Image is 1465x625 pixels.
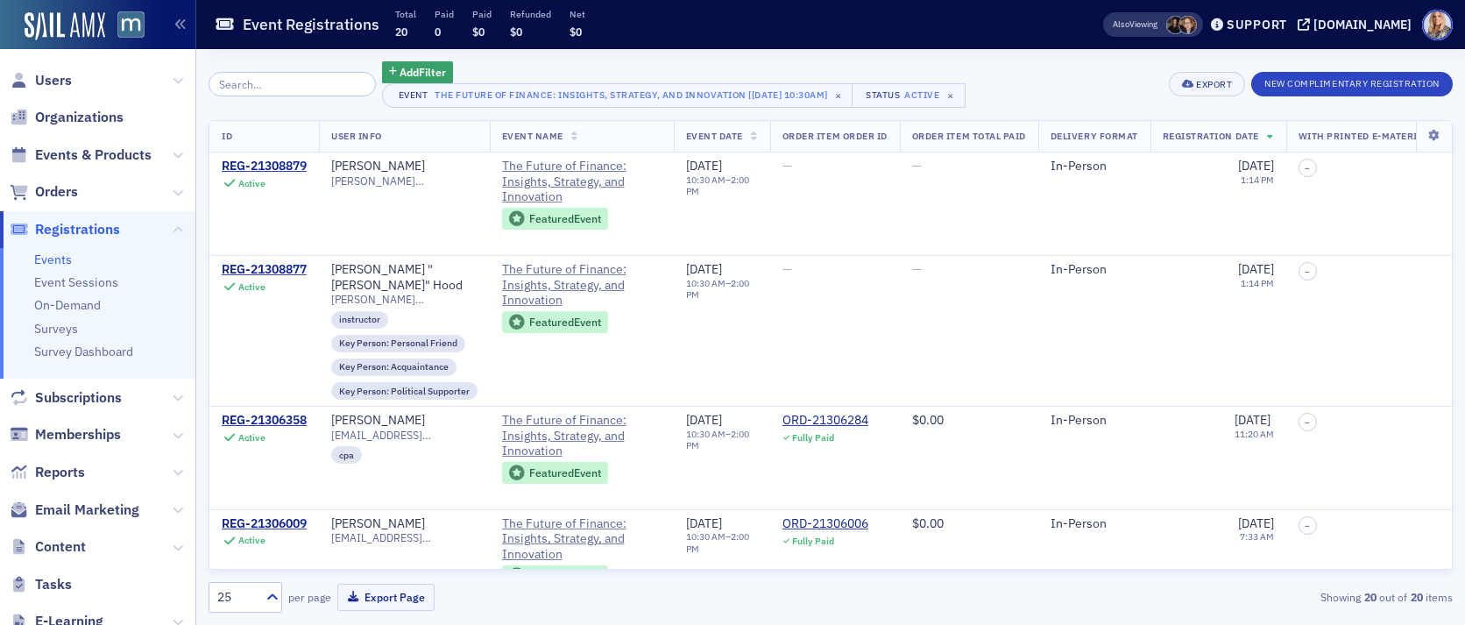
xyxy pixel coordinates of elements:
[1166,16,1185,34] span: Lauren McDonough
[1238,261,1274,277] span: [DATE]
[222,413,307,429] a: REG-21306358
[331,262,478,293] a: [PERSON_NAME] "[PERSON_NAME]" Hood
[502,516,662,563] a: The Future of Finance: Insights, Strategy, and Innovation
[912,158,922,174] span: —
[395,25,407,39] span: 20
[331,446,362,464] div: cpa
[1235,428,1274,440] time: 11:20 AM
[395,8,416,20] p: Total
[686,515,722,531] span: [DATE]
[35,537,86,557] span: Content
[337,584,435,611] button: Export Page
[686,174,758,197] div: –
[472,25,485,39] span: $0
[502,262,662,309] a: The Future of Finance: Insights, Strategy, and Innovation
[331,516,425,532] div: [PERSON_NAME]
[10,108,124,127] a: Organizations
[35,108,124,127] span: Organizations
[1051,413,1138,429] div: In-Person
[782,261,792,277] span: —
[1051,516,1138,532] div: In-Person
[34,297,101,313] a: On-Demand
[1305,521,1310,531] span: –
[570,8,585,20] p: Net
[1051,262,1138,278] div: In-Person
[35,388,122,408] span: Subscriptions
[331,159,425,174] a: [PERSON_NAME]
[10,537,86,557] a: Content
[472,8,492,20] p: Paid
[502,311,609,333] div: Featured Event
[1235,412,1270,428] span: [DATE]
[510,8,551,20] p: Refunded
[238,535,265,546] div: Active
[782,413,868,429] a: ORD-21306284
[243,14,379,35] h1: Event Registrations
[1305,163,1310,174] span: –
[331,335,465,352] div: Key Person: Personal Friend
[1051,130,1138,142] span: Delivery Format
[782,158,792,174] span: —
[435,8,454,20] p: Paid
[222,159,307,174] a: REG-21308879
[105,11,145,41] a: View Homepage
[1238,515,1274,531] span: [DATE]
[686,174,725,186] time: 10:30 AM
[1422,10,1453,40] span: Profile
[1251,72,1453,96] button: New Complimentary Registration
[686,277,725,289] time: 10:30 AM
[529,468,601,478] div: Featured Event
[1178,16,1197,34] span: Michelle Brown
[34,344,133,359] a: Survey Dashboard
[435,86,828,103] div: The Future of Finance: Insights, Strategy, and Innovation [[DATE] 10:30am]
[25,12,105,40] a: SailAMX
[570,25,582,39] span: $0
[10,463,85,482] a: Reports
[831,88,846,103] span: ×
[502,130,563,142] span: Event Name
[1241,174,1274,186] time: 1:14 PM
[1196,80,1232,89] div: Export
[238,432,265,444] div: Active
[35,501,139,520] span: Email Marketing
[686,412,722,428] span: [DATE]
[529,214,601,224] div: Featured Event
[1240,530,1274,543] time: 7:33 AM
[1241,277,1274,289] time: 1:14 PM
[382,83,853,108] button: EventThe Future of Finance: Insights, Strategy, and Innovation [[DATE] 10:30am]×
[529,317,601,327] div: Featured Event
[288,589,331,605] label: per page
[686,428,725,440] time: 10:30 AM
[395,89,432,101] div: Event
[686,429,758,451] div: –
[222,130,232,142] span: ID
[502,565,609,587] div: Featured Event
[35,71,72,90] span: Users
[34,321,78,337] a: Surveys
[331,429,478,442] span: [EMAIL_ADDRESS][DOMAIN_NAME]
[435,25,441,39] span: 0
[34,252,72,267] a: Events
[1238,158,1274,174] span: [DATE]
[238,178,265,189] div: Active
[222,262,307,278] a: REG-21308877
[686,158,722,174] span: [DATE]
[35,220,120,239] span: Registrations
[35,182,78,202] span: Orders
[943,88,959,103] span: ×
[912,130,1026,142] span: Order Item Total Paid
[782,516,868,532] a: ORD-21306006
[331,382,478,400] div: Key Person: Political Supporter
[1051,159,1138,174] div: In-Person
[331,359,456,376] div: Key Person: Acquaintance
[217,588,256,607] div: 25
[792,432,834,444] div: Fully Paid
[686,277,749,301] time: 2:00 PM
[331,413,425,429] a: [PERSON_NAME]
[1305,266,1310,277] span: –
